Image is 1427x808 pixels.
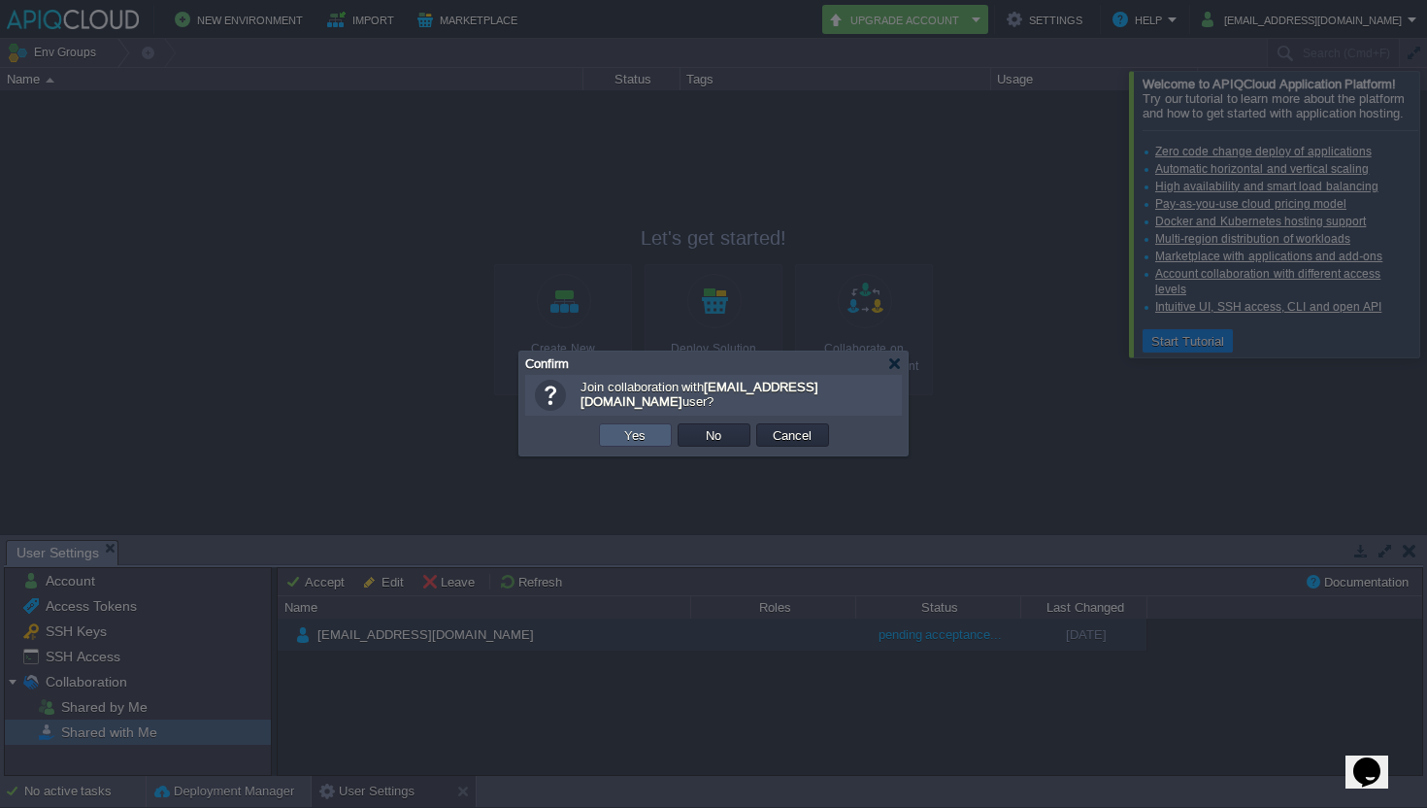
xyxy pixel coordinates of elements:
[581,380,818,409] b: [EMAIL_ADDRESS][DOMAIN_NAME]
[525,356,569,371] span: Confirm
[581,380,818,409] span: Join collaboration with user?
[618,426,651,444] button: Yes
[1345,730,1408,789] iframe: chat widget
[767,426,817,444] button: Cancel
[700,426,727,444] button: No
